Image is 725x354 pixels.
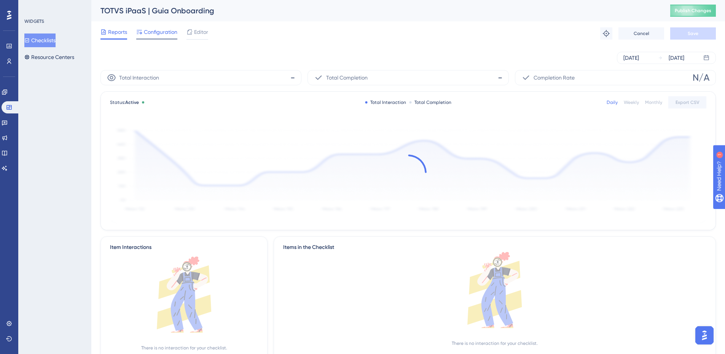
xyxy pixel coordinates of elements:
span: - [290,72,295,84]
div: Total Completion [409,99,451,105]
span: Total Interaction [119,73,159,82]
span: - [498,72,502,84]
span: Save [688,30,698,37]
span: Reports [108,27,127,37]
span: Completion Rate [534,73,575,82]
div: Item Interactions [110,243,151,252]
div: Total Interaction [365,99,406,105]
span: Export CSV [676,99,700,105]
div: Daily [607,99,618,105]
button: Publish Changes [670,5,716,17]
span: Need Help? [18,2,48,11]
span: Cancel [634,30,649,37]
div: WIDGETS [24,18,44,24]
button: Save [670,27,716,40]
span: Configuration [144,27,177,37]
span: Total Completion [326,73,368,82]
span: Editor [194,27,208,37]
iframe: UserGuiding AI Assistant Launcher [693,324,716,347]
span: Active [125,100,139,105]
div: Items in the Checklist [283,243,706,252]
span: Status: [110,99,139,105]
div: Weekly [624,99,639,105]
span: Publish Changes [675,8,711,14]
button: Export CSV [668,96,706,108]
div: There is no interaction for your checklist. [141,345,227,351]
button: Checklists [24,33,56,47]
button: Cancel [618,27,664,40]
div: There is no interaction for your checklist. [452,340,538,346]
button: Resource Centers [24,50,74,64]
div: TOTVS iPaaS | Guia Onboarding [100,5,651,16]
div: [DATE] [669,53,684,62]
span: N/A [693,72,709,84]
div: 1 [53,4,55,10]
div: [DATE] [623,53,639,62]
div: Monthly [645,99,662,105]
